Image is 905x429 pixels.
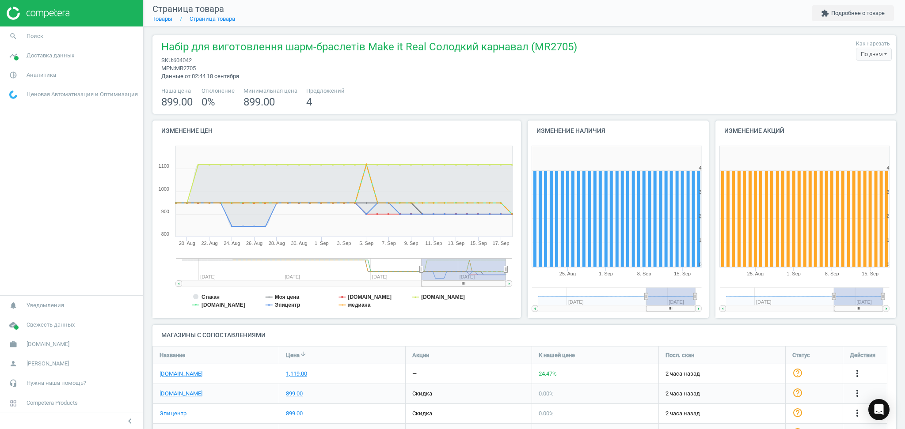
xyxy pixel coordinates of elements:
text: 2 [699,213,702,218]
span: 899.00 [161,96,193,108]
span: mpn : [161,65,175,71]
a: [DOMAIN_NAME] [160,390,202,398]
span: [DOMAIN_NAME] [27,340,69,348]
i: help_outline [792,387,803,398]
tspan: Моя цена [275,294,300,300]
text: 2 [886,213,889,218]
img: ajHJNr6hYgQAAAAASUVORK5CYII= [7,7,69,20]
div: — [412,370,417,378]
tspan: 13. Sep [448,241,464,246]
i: more_vert [852,408,863,418]
h4: Магазины с сопоставлениями [152,325,896,346]
span: скидка [412,410,432,417]
text: 900 [161,209,169,214]
span: sku : [161,57,173,64]
span: Статус [792,351,810,359]
tspan: 9. Sep [404,241,418,246]
text: 0 [886,262,889,267]
i: notifications [5,297,22,314]
tspan: 3. Sep [337,241,351,246]
span: Отклонение [202,87,235,95]
tspan: 5. Sep [359,241,373,246]
tspan: [DOMAIN_NAME] [202,302,245,308]
i: pie_chart_outlined [5,67,22,83]
h4: Изменение цен [152,120,521,141]
text: 4 [699,165,702,170]
span: 604042 [173,57,192,64]
button: more_vert [852,408,863,419]
h4: Изменение наличия [528,120,709,141]
span: 2 часа назад [665,390,779,398]
span: Уведомления [27,301,64,309]
span: Competera Products [27,399,78,407]
tspan: 30. Aug [291,241,307,246]
tspan: 1. Sep [599,271,613,276]
tspan: 26. Aug [246,241,262,246]
tspan: 28. Aug [269,241,285,246]
div: По дням [856,48,892,61]
span: 0.00 % [539,410,554,417]
a: Эпицентр [160,410,186,418]
span: Ценовая Автоматизация и Оптимизация [27,90,138,98]
text: 4 [886,165,889,170]
i: person [5,355,22,372]
span: 4 [306,96,312,108]
tspan: 8. Sep [637,271,651,276]
tspan: 24. Aug [224,241,240,246]
i: cloud_done [5,316,22,333]
span: Нужна наша помощь? [27,379,86,387]
tspan: медиана [348,302,370,308]
text: 3 [886,189,889,195]
tspan: 25. Aug [747,271,763,276]
span: Свежесть данных [27,321,75,329]
tspan: 1. Sep [315,241,329,246]
i: help_outline [792,407,803,418]
span: Название [160,351,185,359]
button: more_vert [852,388,863,399]
span: Аналитика [27,71,56,79]
tspan: 8. Sep [825,271,839,276]
span: Посл. скан [665,351,694,359]
span: 2 часа назад [665,370,779,378]
span: 899.00 [243,96,275,108]
i: headset_mic [5,375,22,391]
tspan: 25. Aug [559,271,576,276]
span: Минимальная цена [243,87,297,95]
tspan: [DOMAIN_NAME] [348,294,392,300]
span: Страница товара [152,4,224,14]
text: 1 [886,237,889,243]
text: 1 [699,237,702,243]
span: Действия [850,351,875,359]
i: help_outline [792,367,803,378]
span: MR2705 [175,65,196,71]
text: 3 [699,189,702,195]
text: 0 [699,262,702,267]
i: more_vert [852,368,863,379]
span: 0 % [202,96,215,108]
tspan: 20. Aug [179,241,195,246]
button: more_vert [852,368,863,380]
tspan: 15. Sep [862,271,878,276]
i: search [5,28,22,45]
span: Доставка данных [27,52,74,60]
tspan: Эпицентр [275,302,300,308]
h4: Изменение акций [715,120,897,141]
tspan: 11. Sep [425,241,442,246]
div: Open Intercom Messenger [868,399,890,420]
button: extensionПодробнее о товаре [812,5,894,21]
span: [PERSON_NAME] [27,360,69,368]
span: 2 часа назад [665,410,779,418]
span: Поиск [27,32,43,40]
a: Страница товара [190,15,235,22]
img: wGWNvw8QSZomAAAAABJRU5ErkJggg== [9,90,17,99]
span: 0.00 % [539,390,554,397]
label: Как нарезать [856,40,890,48]
i: more_vert [852,388,863,399]
span: Набір для виготовлення шарм-браслетів Make it Real Солодкий карнавал (MR2705) [161,40,577,56]
span: К нашей цене [539,351,575,359]
span: скидка [412,390,432,397]
tspan: 7. Sep [382,241,396,246]
text: 1100 [159,163,169,169]
div: 1,119.00 [286,370,307,378]
tspan: 15. Sep [470,241,487,246]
